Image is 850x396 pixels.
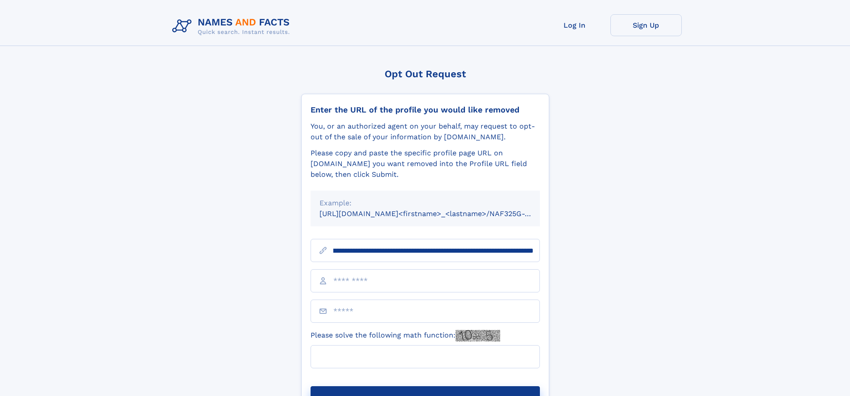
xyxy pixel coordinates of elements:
[311,330,500,342] label: Please solve the following math function:
[301,68,549,79] div: Opt Out Request
[169,14,297,38] img: Logo Names and Facts
[319,209,557,218] small: [URL][DOMAIN_NAME]<firstname>_<lastname>/NAF325G-xxxxxxxx
[311,121,540,142] div: You, or an authorized agent on your behalf, may request to opt-out of the sale of your informatio...
[610,14,682,36] a: Sign Up
[311,105,540,115] div: Enter the URL of the profile you would like removed
[311,148,540,180] div: Please copy and paste the specific profile page URL on [DOMAIN_NAME] you want removed into the Pr...
[539,14,610,36] a: Log In
[319,198,531,208] div: Example:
